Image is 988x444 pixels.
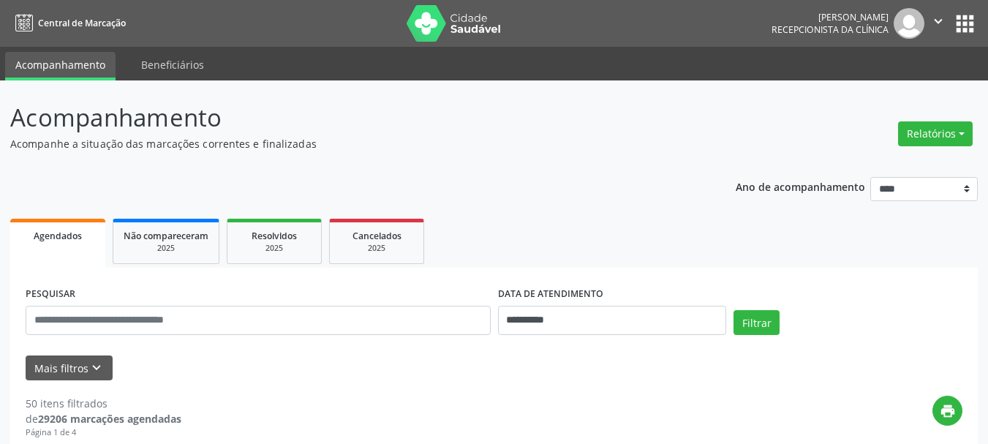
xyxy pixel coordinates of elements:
span: Não compareceram [124,230,208,242]
span: Cancelados [352,230,401,242]
span: Recepcionista da clínica [772,23,889,36]
span: Central de Marcação [38,17,126,29]
span: Resolvidos [252,230,297,242]
a: Beneficiários [131,52,214,78]
div: 2025 [238,243,311,254]
div: de [26,411,181,426]
button: Relatórios [898,121,973,146]
span: Agendados [34,230,82,242]
button: Mais filtroskeyboard_arrow_down [26,355,113,381]
div: 2025 [340,243,413,254]
button: apps [952,11,978,37]
div: Página 1 de 4 [26,426,181,439]
button: Filtrar [734,310,780,335]
label: PESQUISAR [26,283,75,306]
a: Central de Marcação [10,11,126,35]
div: [PERSON_NAME] [772,11,889,23]
i:  [930,13,946,29]
button: print [932,396,962,426]
i: keyboard_arrow_down [88,360,105,376]
p: Acompanhamento [10,99,687,136]
i: print [940,403,956,419]
div: 2025 [124,243,208,254]
label: DATA DE ATENDIMENTO [498,283,603,306]
p: Ano de acompanhamento [736,177,865,195]
p: Acompanhe a situação das marcações correntes e finalizadas [10,136,687,151]
a: Acompanhamento [5,52,116,80]
img: img [894,8,924,39]
div: 50 itens filtrados [26,396,181,411]
strong: 29206 marcações agendadas [38,412,181,426]
button:  [924,8,952,39]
